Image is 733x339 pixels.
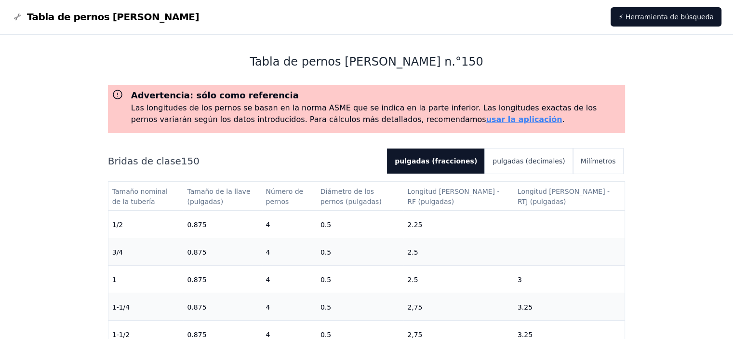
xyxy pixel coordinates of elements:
[187,303,206,311] font: 0.875
[183,182,262,211] th: Tamaño de la llave (pulgadas)
[12,11,23,23] img: Gráfico de logotipos de pernos de brida
[108,155,181,167] font: Bridas de clase
[320,303,331,311] font: 0.5
[320,221,331,229] font: 0.5
[187,331,206,339] font: 0.875
[518,331,533,339] font: 3.25
[112,221,123,229] font: 1/2
[266,303,270,311] font: 4
[320,276,331,284] font: 0.5
[518,303,533,311] font: 3.25
[266,248,270,256] font: 4
[112,248,123,256] font: 3/4
[112,276,117,284] font: 1
[250,55,455,68] font: Tabla de pernos [PERSON_NAME] n.
[320,248,331,256] font: 0.5
[112,188,170,206] font: Tamaño nominal de la tubería
[131,90,299,100] font: Advertencia: sólo como referencia
[407,248,418,256] font: 2.5
[320,331,331,339] font: 0.5
[493,157,565,165] font: pulgadas (decimales)
[112,303,130,311] font: 1-1/4
[187,221,206,229] font: 0.875
[514,182,625,211] th: Longitud del perno - RTJ (pulgadas)
[518,276,522,284] font: 3
[455,55,461,68] font: °
[266,188,306,206] font: Número de pernos
[573,149,624,174] button: Milímetros
[485,149,573,174] button: pulgadas (decimales)
[262,182,317,211] th: Número de pernos
[407,188,502,206] font: Longitud [PERSON_NAME] - RF (pulgadas)
[461,55,483,68] font: 150
[387,149,485,174] button: pulgadas (fracciones)
[618,13,714,21] font: ⚡ Herramienta de búsqueda
[562,115,564,124] font: .
[407,303,422,311] font: 2,75
[27,11,199,23] font: Tabla de pernos [PERSON_NAME]
[486,115,562,124] a: usar la aplicación
[187,188,253,206] font: Tamaño de la llave (pulgadas)
[581,157,616,165] font: Milímetros
[518,188,612,206] font: Longitud [PERSON_NAME] - RTJ (pulgadas)
[12,10,199,24] a: Gráfico de logotipos de pernos de bridaTabla de pernos [PERSON_NAME]
[112,331,130,339] font: 1-1/2
[187,248,206,256] font: 0.875
[181,155,200,167] font: 150
[407,276,418,284] font: 2.5
[407,221,422,229] font: 2.25
[108,182,184,211] th: Tamaño nominal de la tubería
[407,331,422,339] font: 2,75
[320,188,382,206] font: Diámetro de los pernos (pulgadas)
[266,276,270,284] font: 4
[317,182,403,211] th: Diámetro de los pernos (pulgadas)
[266,221,270,229] font: 4
[266,331,270,339] font: 4
[395,157,477,165] font: pulgadas (fracciones)
[403,182,514,211] th: Longitud del perno - RF (pulgadas)
[131,103,597,124] font: Las longitudes de los pernos se basan en la norma ASME que se indica en la parte inferior. Las lo...
[187,276,206,284] font: 0.875
[611,7,721,27] a: ⚡ Herramienta de búsqueda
